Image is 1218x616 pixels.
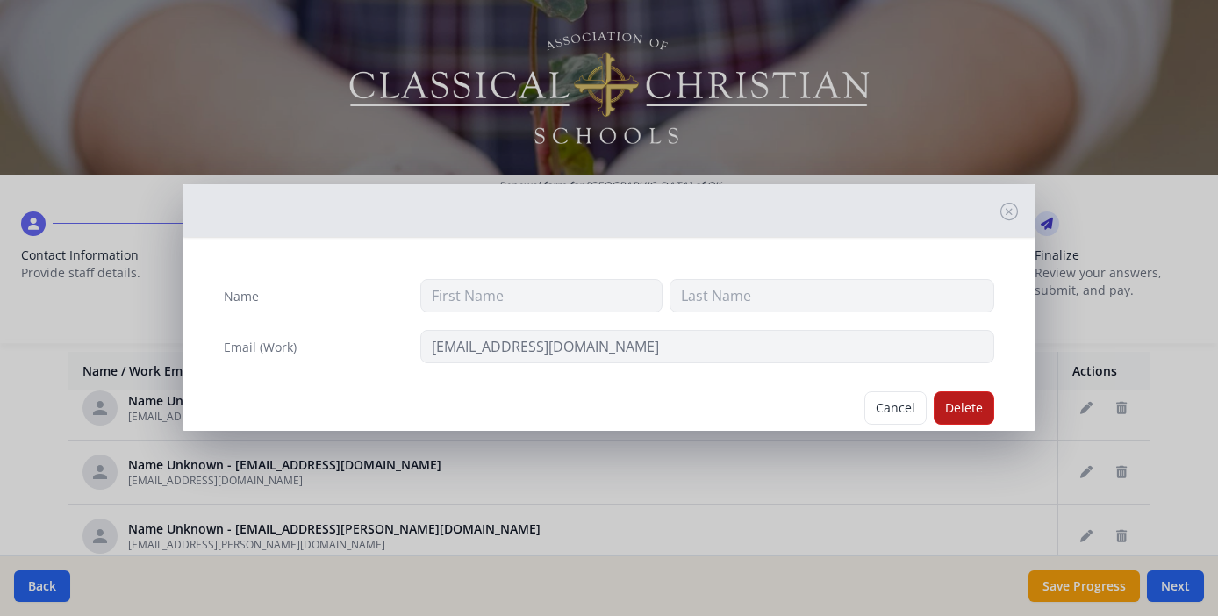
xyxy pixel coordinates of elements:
[420,330,993,363] input: contact@site.com
[420,279,662,312] input: First Name
[670,279,994,312] input: Last Name
[224,339,297,356] label: Email (Work)
[864,391,927,425] button: Cancel
[224,288,259,305] label: Name
[934,391,994,425] button: Delete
